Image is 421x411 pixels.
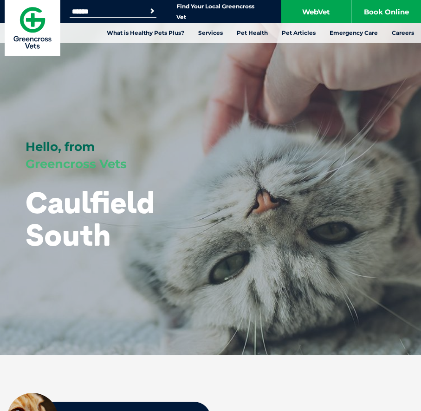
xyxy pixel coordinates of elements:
[385,23,421,43] a: Careers
[148,7,157,16] button: Search
[176,3,254,21] a: Find Your Local Greencross Vet
[26,139,95,154] span: Hello, from
[275,23,323,43] a: Pet Articles
[100,23,191,43] a: What is Healthy Pets Plus?
[26,157,127,171] span: Greencross Vets
[26,186,207,252] h1: Caulfield South
[191,23,230,43] a: Services
[323,23,385,43] a: Emergency Care
[230,23,275,43] a: Pet Health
